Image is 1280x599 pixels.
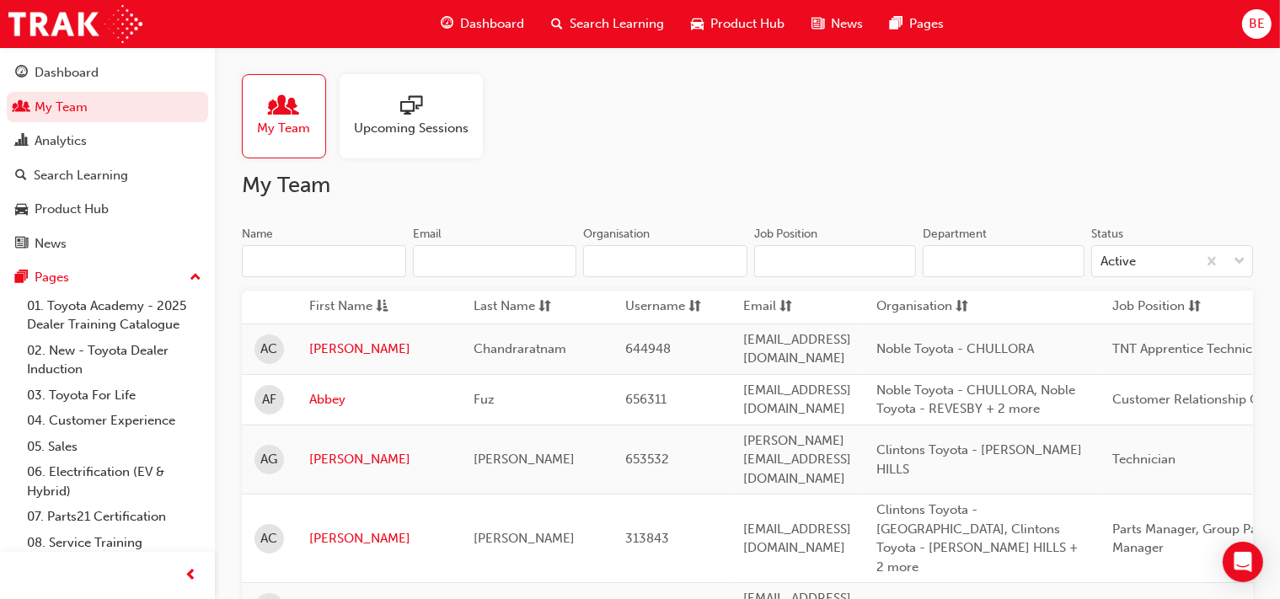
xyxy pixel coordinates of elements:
[7,160,208,191] a: Search Learning
[20,408,208,434] a: 04. Customer Experience
[474,341,566,356] span: Chandraratnam
[474,297,566,318] button: Last Namesorting-icon
[15,168,27,184] span: search-icon
[811,13,824,35] span: news-icon
[35,234,67,254] div: News
[710,14,785,34] span: Product Hub
[262,390,276,409] span: AF
[20,530,208,556] a: 08. Service Training
[876,341,1034,356] span: Noble Toyota - CHULLORA
[309,450,448,469] a: [PERSON_NAME]
[1112,452,1176,467] span: Technician
[190,267,201,289] span: up-icon
[376,297,388,318] span: asc-icon
[743,332,851,366] span: [EMAIL_ADDRESS][DOMAIN_NAME]
[261,529,278,548] span: AC
[15,202,28,217] span: car-icon
[625,341,671,356] span: 644948
[1242,9,1272,39] button: BE
[441,13,453,35] span: guage-icon
[15,66,28,81] span: guage-icon
[35,268,69,287] div: Pages
[7,57,208,88] a: Dashboard
[20,504,208,530] a: 07. Parts21 Certification
[625,297,718,318] button: Usernamesorting-icon
[7,228,208,259] a: News
[743,433,851,486] span: [PERSON_NAME][EMAIL_ADDRESS][DOMAIN_NAME]
[876,502,1078,575] span: Clintons Toyota - [GEOGRAPHIC_DATA], Clintons Toyota - [PERSON_NAME] HILLS + 2 more
[474,531,575,546] span: [PERSON_NAME]
[909,14,944,34] span: Pages
[688,297,701,318] span: sorting-icon
[583,245,747,277] input: Organisation
[35,200,109,219] div: Product Hub
[583,226,650,243] div: Organisation
[273,95,295,119] span: people-icon
[261,340,278,359] span: AC
[1112,297,1205,318] button: Job Positionsorting-icon
[413,245,577,277] input: Email
[474,297,535,318] span: Last Name
[923,226,987,243] div: Department
[20,459,208,504] a: 06. Electrification (EV & Hybrid)
[309,340,448,359] a: [PERSON_NAME]
[242,226,273,243] div: Name
[20,338,208,382] a: 02. New - Toyota Dealer Induction
[798,7,876,41] a: news-iconNews
[1112,521,1272,556] span: Parts Manager, Group Parts Manager
[7,194,208,225] a: Product Hub
[538,7,677,41] a: search-iconSearch Learning
[242,245,406,277] input: Name
[261,450,278,469] span: AG
[831,14,863,34] span: News
[743,297,776,318] span: Email
[7,54,208,262] button: DashboardMy TeamAnalyticsSearch LearningProduct HubNews
[876,297,969,318] button: Organisationsorting-icon
[309,297,372,318] span: First Name
[876,297,952,318] span: Organisation
[625,452,669,467] span: 653532
[15,237,28,252] span: news-icon
[754,245,916,277] input: Job Position
[7,262,208,293] button: Pages
[691,13,704,35] span: car-icon
[15,100,28,115] span: people-icon
[1249,14,1265,34] span: BE
[8,5,142,43] img: Trak
[309,297,402,318] button: First Nameasc-icon
[242,74,340,158] a: My Team
[551,13,563,35] span: search-icon
[1188,297,1201,318] span: sorting-icon
[743,521,851,556] span: [EMAIL_ADDRESS][DOMAIN_NAME]
[35,63,99,83] div: Dashboard
[876,382,1075,417] span: Noble Toyota - CHULLORA, Noble Toyota - REVESBY + 2 more
[570,14,664,34] span: Search Learning
[890,13,902,35] span: pages-icon
[625,297,685,318] span: Username
[743,297,836,318] button: Emailsorting-icon
[7,92,208,123] a: My Team
[876,442,1082,477] span: Clintons Toyota - [PERSON_NAME] HILLS
[923,245,1085,277] input: Department
[1223,542,1263,582] div: Open Intercom Messenger
[354,119,469,138] span: Upcoming Sessions
[15,134,28,149] span: chart-icon
[258,119,311,138] span: My Team
[1234,251,1245,273] span: down-icon
[474,392,495,407] span: Fuz
[1112,341,1270,356] span: TNT Apprentice Technician
[754,226,817,243] div: Job Position
[1112,297,1185,318] span: Job Position
[1091,226,1123,243] div: Status
[20,382,208,409] a: 03. Toyota For Life
[15,270,28,286] span: pages-icon
[460,14,524,34] span: Dashboard
[20,293,208,338] a: 01. Toyota Academy - 2025 Dealer Training Catalogue
[309,390,448,409] a: Abbey
[779,297,792,318] span: sorting-icon
[20,434,208,460] a: 05. Sales
[35,131,87,151] div: Analytics
[427,7,538,41] a: guage-iconDashboard
[876,7,957,41] a: pages-iconPages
